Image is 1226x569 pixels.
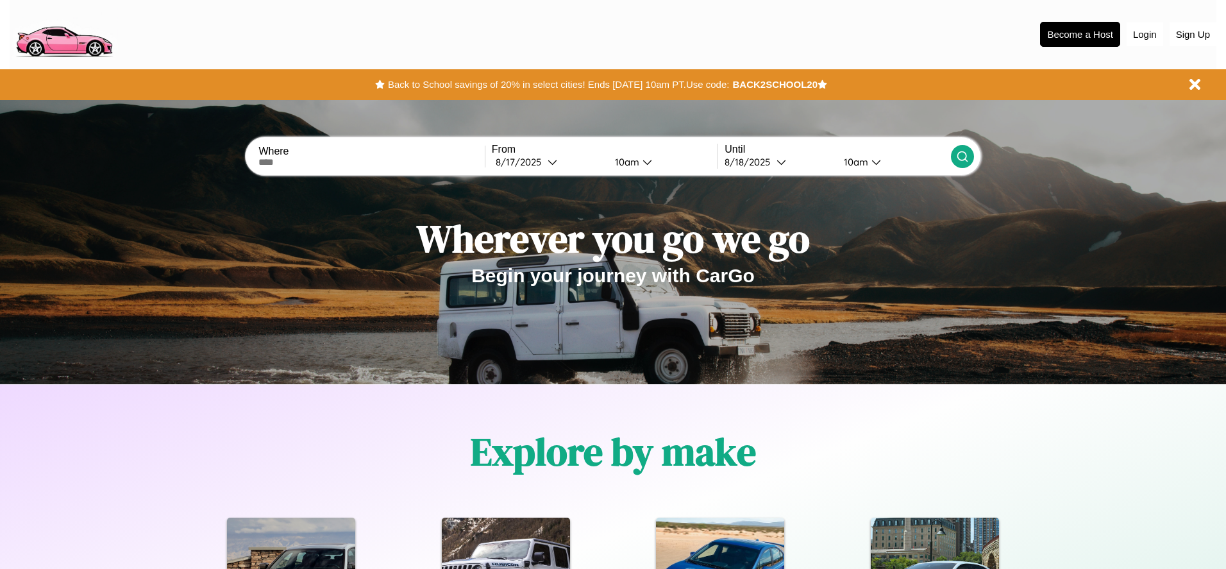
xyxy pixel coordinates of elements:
button: Become a Host [1040,22,1120,47]
label: Where [258,146,484,157]
img: logo [10,6,118,60]
div: 8 / 17 / 2025 [496,156,548,168]
b: BACK2SCHOOL20 [732,79,818,90]
button: Login [1127,22,1163,46]
div: 10am [609,156,642,168]
h1: Explore by make [471,425,756,478]
button: Sign Up [1170,22,1216,46]
div: 10am [837,156,871,168]
button: 10am [605,155,718,169]
div: 8 / 18 / 2025 [725,156,777,168]
button: Back to School savings of 20% in select cities! Ends [DATE] 10am PT.Use code: [385,76,732,94]
label: Until [725,144,950,155]
label: From [492,144,718,155]
button: 8/17/2025 [492,155,605,169]
button: 10am [834,155,950,169]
